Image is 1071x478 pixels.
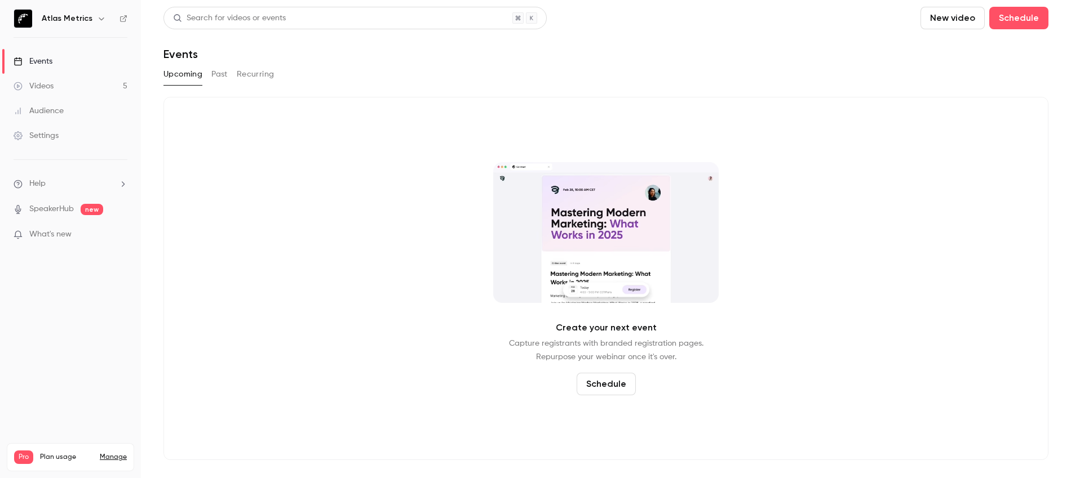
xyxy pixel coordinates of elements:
[14,178,127,190] li: help-dropdown-opener
[14,105,64,117] div: Audience
[509,337,703,364] p: Capture registrants with branded registration pages. Repurpose your webinar once it's over.
[163,65,202,83] button: Upcoming
[114,230,127,240] iframe: Noticeable Trigger
[29,203,74,215] a: SpeakerHub
[14,56,52,67] div: Events
[29,178,46,190] span: Help
[211,65,228,83] button: Past
[14,10,32,28] img: Atlas Metrics
[173,12,286,24] div: Search for videos or events
[81,204,103,215] span: new
[577,373,636,395] button: Schedule
[14,130,59,141] div: Settings
[40,453,93,462] span: Plan usage
[163,47,198,61] h1: Events
[29,229,72,240] span: What's new
[14,81,54,92] div: Videos
[989,7,1048,29] button: Schedule
[556,321,657,334] p: Create your next event
[920,7,985,29] button: New video
[42,13,92,24] h6: Atlas Metrics
[237,65,275,83] button: Recurring
[100,453,127,462] a: Manage
[14,450,33,464] span: Pro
